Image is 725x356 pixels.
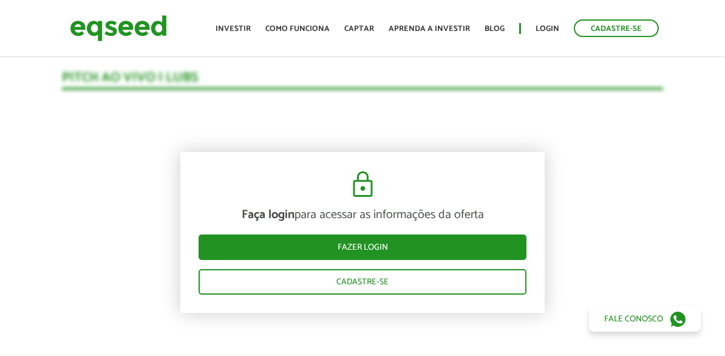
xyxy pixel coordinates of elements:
a: Cadastre-se [574,19,659,37]
a: Blog [485,25,505,33]
img: cadeado.svg [348,170,378,199]
img: EqSeed [70,12,167,44]
a: Investir [216,25,251,33]
a: Captar [344,25,374,33]
a: Fazer login [199,234,526,260]
a: Fale conosco [589,306,701,332]
p: para acessar as informações da oferta [199,208,526,222]
a: Aprenda a investir [389,25,470,33]
a: Como funciona [265,25,330,33]
a: Cadastre-se [199,269,526,295]
a: Login [536,25,559,33]
strong: Faça login [242,205,294,225]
